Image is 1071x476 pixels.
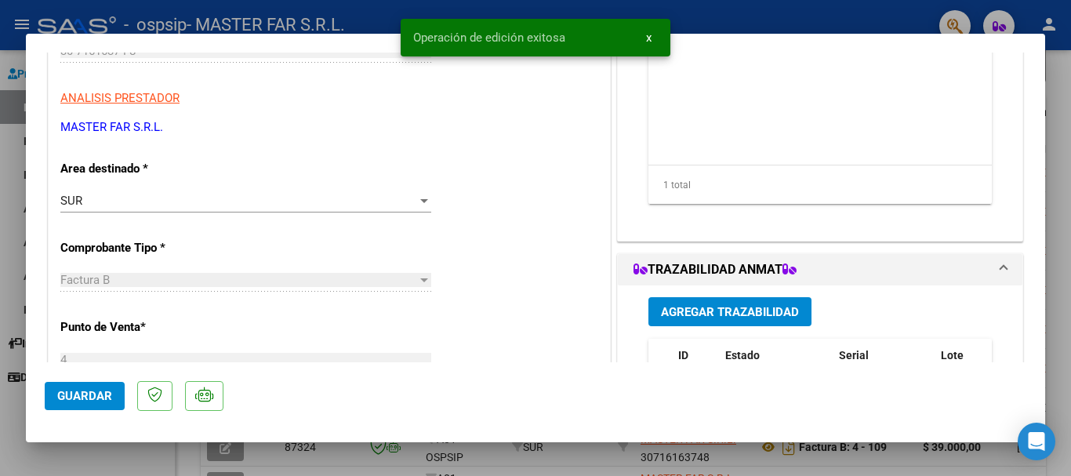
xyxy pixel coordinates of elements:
p: Area destinado * [60,160,222,178]
datatable-header-cell: ID [672,339,719,391]
p: Comprobante Tipo * [60,239,222,257]
p: Punto de Venta [60,318,222,336]
span: Operación de edición exitosa [413,30,565,45]
span: Guardar [57,389,112,403]
span: Serial [839,349,869,362]
span: ID [678,349,688,362]
span: Agregar Trazabilidad [661,305,799,319]
button: Agregar Trazabilidad [648,297,811,326]
datatable-header-cell: Estado [719,339,833,391]
span: Estado [725,349,760,362]
span: SUR [60,194,82,208]
div: Open Intercom Messenger [1018,423,1055,460]
mat-expansion-panel-header: TRAZABILIDAD ANMAT [618,254,1022,285]
h1: TRAZABILIDAD ANMAT [634,260,797,279]
span: Lote [941,349,964,362]
span: Factura B [60,273,110,287]
p: MASTER FAR S.R.L. [60,118,598,136]
span: ANALISIS PRESTADOR [60,91,180,105]
div: 1 total [648,165,992,205]
button: x [634,24,664,52]
datatable-header-cell: Lote [935,339,1001,391]
span: x [646,31,652,45]
datatable-header-cell: Serial [833,339,935,391]
button: Guardar [45,382,125,410]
